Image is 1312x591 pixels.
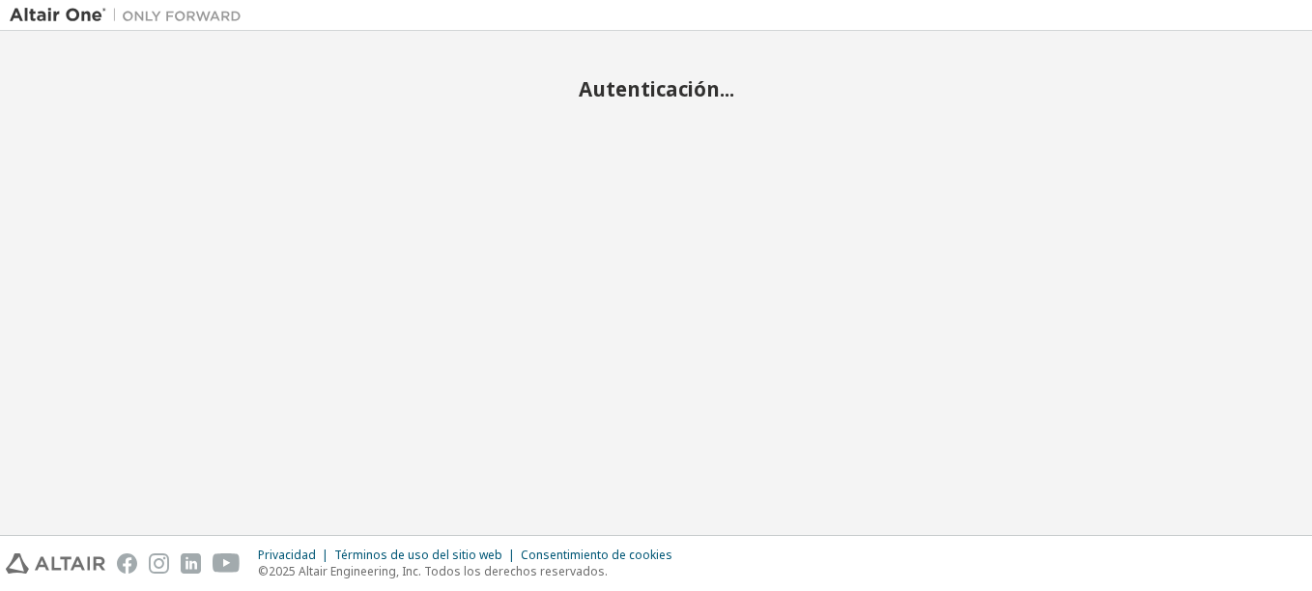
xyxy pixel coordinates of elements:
div: Consentimiento de cookies [521,548,684,563]
img: Altair Uno [10,6,251,25]
div: Términos de uso del sitio web [334,548,521,563]
img: linkedin.svg [181,553,201,574]
img: facebook.svg [117,553,137,574]
div: Privacidad [258,548,334,563]
h2: Autenticación... [10,76,1302,101]
img: altair_logo.svg [6,553,105,574]
img: instagram.svg [149,553,169,574]
font: 2025 Altair Engineering, Inc. Todos los derechos reservados. [269,563,608,579]
img: youtube.svg [213,553,241,574]
p: © [258,563,684,579]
